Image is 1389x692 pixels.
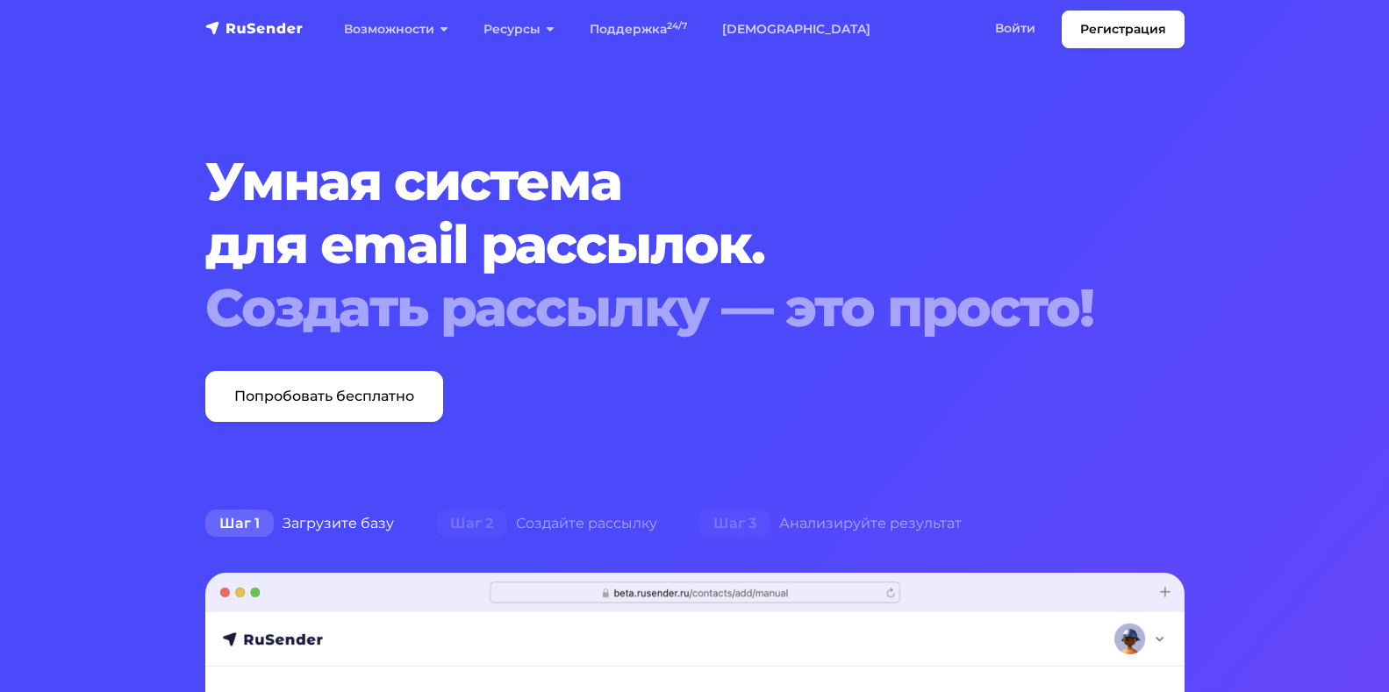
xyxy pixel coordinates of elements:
[699,510,770,538] span: Шаг 3
[572,11,705,47] a: Поддержка24/7
[705,11,888,47] a: [DEMOGRAPHIC_DATA]
[977,11,1053,46] a: Войти
[326,11,466,47] a: Возможности
[184,506,415,541] div: Загрузите базу
[205,510,274,538] span: Шаг 1
[466,11,572,47] a: Ресурсы
[205,150,1101,339] h1: Умная система для email рассылок.
[205,371,443,422] a: Попробовать бесплатно
[205,276,1101,339] div: Создать рассылку — это просто!
[436,510,507,538] span: Шаг 2
[678,506,983,541] div: Анализируйте результат
[415,506,678,541] div: Создайте рассылку
[205,19,304,37] img: RuSender
[1062,11,1185,48] a: Регистрация
[667,20,687,32] sup: 24/7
